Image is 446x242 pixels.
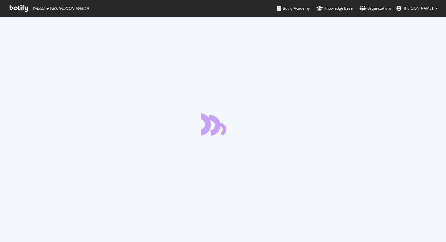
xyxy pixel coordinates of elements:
[33,6,89,11] span: Welcome back, [PERSON_NAME] !
[404,6,433,11] span: Olivier Job
[360,5,391,11] div: Organizations
[201,113,245,136] div: animation
[277,5,310,11] div: Botify Academy
[391,3,443,13] button: [PERSON_NAME]
[317,5,353,11] div: Knowledge Base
